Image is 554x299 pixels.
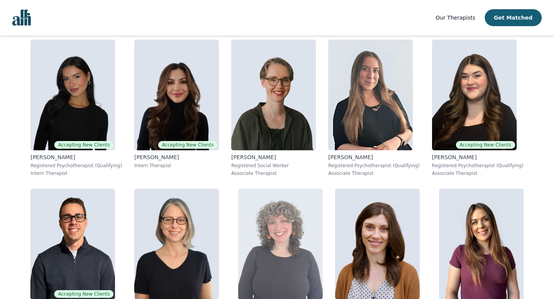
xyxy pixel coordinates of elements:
[30,153,122,161] p: [PERSON_NAME]
[231,170,316,176] p: Associate Therapist
[432,170,524,176] p: Associate Therapist
[231,163,316,169] p: Registered Social Worker
[322,33,426,183] a: Shannon_Vokes[PERSON_NAME]Registered Psychotherapist (Qualifying)Associate Therapist
[432,40,517,150] img: Olivia_Snow
[456,141,515,149] span: Accepting New Clients
[328,163,420,169] p: Registered Psychotherapist (Qualifying)
[328,170,420,176] p: Associate Therapist
[158,141,217,149] span: Accepting New Clients
[134,153,219,161] p: [PERSON_NAME]
[54,141,113,149] span: Accepting New Clients
[231,153,316,161] p: [PERSON_NAME]
[436,13,475,22] a: Our Therapists
[436,15,475,21] span: Our Therapists
[432,153,524,161] p: [PERSON_NAME]
[432,163,524,169] p: Registered Psychotherapist (Qualifying)
[134,40,219,150] img: Saba_Salemi
[134,163,219,169] p: Intern Therapist
[128,33,225,183] a: Saba_SalemiAccepting New Clients[PERSON_NAME]Intern Therapist
[30,163,122,169] p: Registered Psychotherapist (Qualifying)
[328,40,413,150] img: Shannon_Vokes
[225,33,322,183] a: Claire_Cummings[PERSON_NAME]Registered Social WorkerAssociate Therapist
[12,10,31,26] img: alli logo
[24,33,128,183] a: Alyssa_TweedieAccepting New Clients[PERSON_NAME]Registered Psychotherapist (Qualifying)Intern The...
[54,290,113,298] span: Accepting New Clients
[231,40,316,150] img: Claire_Cummings
[485,9,542,26] button: Get Matched
[426,33,530,183] a: Olivia_SnowAccepting New Clients[PERSON_NAME]Registered Psychotherapist (Qualifying)Associate The...
[328,153,420,161] p: [PERSON_NAME]
[30,40,115,150] img: Alyssa_Tweedie
[30,170,122,176] p: Intern Therapist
